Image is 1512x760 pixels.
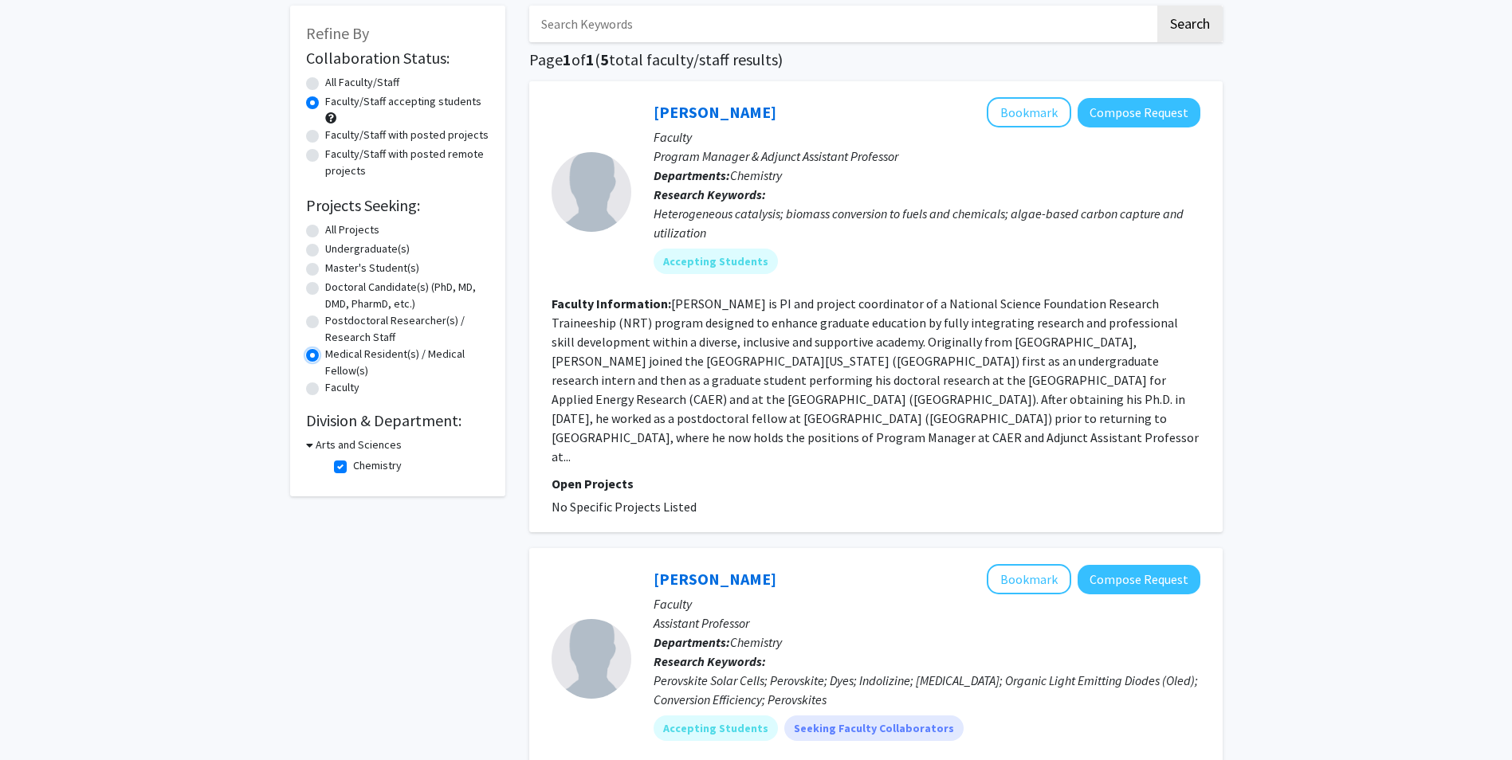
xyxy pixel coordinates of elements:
button: Compose Request to Eduardo Santillan-Jimenez [1078,98,1200,127]
iframe: Chat [12,688,68,748]
b: Research Keywords: [654,653,766,669]
span: 1 [563,49,571,69]
a: [PERSON_NAME] [654,102,776,122]
p: Assistant Professor [654,613,1200,633]
fg-read-more: [PERSON_NAME] is PI and project coordinator of a National Science Foundation Research Traineeship... [552,296,1199,464]
b: Departments: [654,167,730,183]
mat-chip: Accepting Students [654,715,778,741]
label: Faculty/Staff with posted projects [325,127,489,143]
mat-chip: Seeking Faculty Collaborators [784,715,964,741]
a: [PERSON_NAME] [654,569,776,589]
label: Medical Resident(s) / Medical Fellow(s) [325,346,489,379]
div: Perovskite Solar Cells; Perovskite; Dyes; Indolizine; [MEDICAL_DATA]; Organic Light Emitting Diod... [654,671,1200,709]
label: Chemistry [353,457,402,474]
label: Doctoral Candidate(s) (PhD, MD, DMD, PharmD, etc.) [325,279,489,312]
b: Departments: [654,634,730,650]
span: 5 [600,49,609,69]
button: Compose Request to Aron Huckaba [1078,565,1200,594]
b: Research Keywords: [654,186,766,202]
label: Faculty/Staff accepting students [325,93,481,110]
label: All Projects [325,221,379,238]
label: Postdoctoral Researcher(s) / Research Staff [325,312,489,346]
button: Add Eduardo Santillan-Jimenez to Bookmarks [987,97,1071,127]
div: Heterogeneous catalysis; biomass conversion to fuels and chemicals; algae-based carbon capture an... [654,204,1200,242]
span: Refine By [306,23,369,43]
span: Chemistry [730,634,782,650]
h3: Arts and Sciences [316,437,402,453]
h2: Collaboration Status: [306,49,489,68]
p: Open Projects [552,474,1200,493]
mat-chip: Accepting Students [654,249,778,274]
label: Faculty [325,379,359,396]
label: Undergraduate(s) [325,241,410,257]
label: Faculty/Staff with posted remote projects [325,146,489,179]
b: Faculty Information: [552,296,671,311]
span: No Specific Projects Listed [552,499,697,515]
label: All Faculty/Staff [325,74,399,91]
input: Search Keywords [529,6,1155,42]
button: Add Aron Huckaba to Bookmarks [987,564,1071,594]
p: Faculty [654,127,1200,147]
span: 1 [586,49,595,69]
h1: Page of ( total faculty/staff results) [529,50,1223,69]
button: Search [1157,6,1223,42]
h2: Division & Department: [306,411,489,430]
label: Master's Student(s) [325,260,419,276]
p: Faculty [654,594,1200,613]
p: Program Manager & Adjunct Assistant Professor [654,147,1200,166]
h2: Projects Seeking: [306,196,489,215]
span: Chemistry [730,167,782,183]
